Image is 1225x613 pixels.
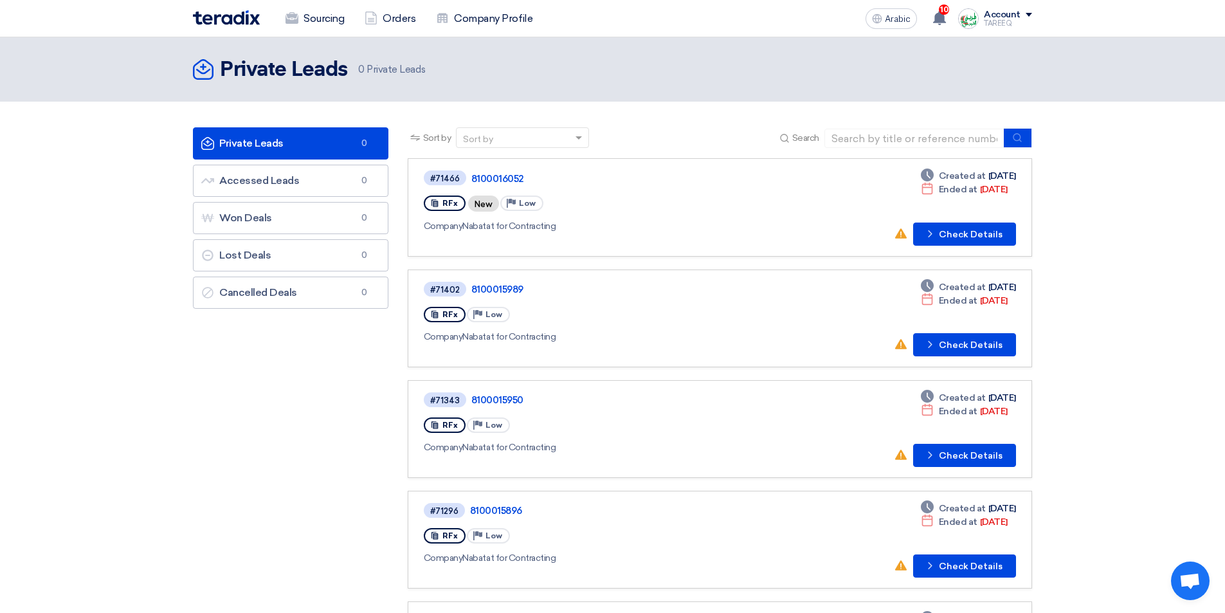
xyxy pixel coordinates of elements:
font: Nabatat for Contracting [462,553,556,563]
font: Nabatat for Contracting [462,331,556,342]
font: #71402 [430,285,460,295]
font: #71466 [430,174,460,183]
font: Check Details [939,340,1003,351]
font: [DATE] [988,282,1016,293]
a: 8100015950 [471,394,793,406]
font: [DATE] [988,170,1016,181]
button: Check Details [913,223,1016,246]
font: RFx [442,310,458,319]
font: TAREEQ [984,19,1012,28]
font: Arabic [885,14,911,24]
a: Sourcing [275,5,354,33]
font: Accessed Leads [219,174,299,187]
button: Arabic [866,8,917,29]
font: Lost Deals [219,249,271,261]
font: [DATE] [988,503,1016,514]
a: 8100015989 [471,284,793,295]
font: [DATE] [980,406,1008,417]
font: 8100015896 [470,505,522,517]
font: Ended at [939,517,977,527]
font: New [475,199,493,209]
font: [DATE] [980,295,1008,306]
font: Won Deals [219,212,272,224]
font: [DATE] [980,184,1008,195]
font: Check Details [939,450,1003,461]
font: Low [485,310,502,319]
div: Open chat [1171,562,1210,600]
button: Check Details [913,554,1016,578]
font: Ended at [939,406,977,417]
font: Sourcing [304,12,344,24]
font: Low [485,531,502,540]
font: Sort by [423,133,451,143]
font: 0 [361,250,367,260]
font: 8100016052 [471,173,523,185]
font: Private Leads [367,64,425,75]
font: Check Details [939,561,1003,572]
font: Sort by [463,134,493,145]
font: Created at [939,282,986,293]
font: Company [424,553,463,563]
font: Company [424,221,463,232]
font: Account [984,9,1021,20]
font: Check Details [939,229,1003,240]
a: Accessed Leads0 [193,165,388,197]
font: RFx [442,531,458,540]
img: Teradix logo [193,10,260,25]
font: Created at [939,392,986,403]
font: 8100015950 [471,394,523,406]
a: 8100016052 [471,173,793,185]
img: Screenshot___1727703618088.png [958,8,979,29]
font: Company Profile [454,12,532,24]
a: Lost Deals0 [193,239,388,271]
font: Ended at [939,184,977,195]
font: 8100015989 [471,284,523,295]
font: Private Leads [220,60,348,80]
font: [DATE] [980,517,1008,527]
a: Private Leads0 [193,127,388,160]
font: Created at [939,170,986,181]
font: 0 [361,213,367,223]
font: RFx [442,199,458,208]
font: 0 [358,64,365,75]
font: Company [424,331,463,342]
font: Orders [383,12,415,24]
input: Search by title or reference number [824,129,1004,148]
font: #71296 [430,506,458,516]
font: Low [519,199,536,208]
font: Created at [939,503,986,514]
font: Cancelled Deals [219,286,297,298]
font: 0 [361,288,367,297]
a: Orders [354,5,426,33]
a: Won Deals0 [193,202,388,234]
font: 0 [361,176,367,185]
font: Private Leads [219,137,284,149]
font: RFx [442,421,458,430]
font: Ended at [939,295,977,306]
font: 0 [361,138,367,148]
font: 10 [940,5,948,14]
font: #71343 [430,396,460,405]
font: [DATE] [988,392,1016,403]
font: Company [424,442,463,453]
font: Nabatat for Contracting [462,442,556,453]
button: Check Details [913,444,1016,467]
font: Search [792,133,819,143]
font: Nabatat for Contracting [462,221,556,232]
button: Check Details [913,333,1016,356]
font: Low [485,421,502,430]
a: 8100015896 [470,505,792,517]
a: Cancelled Deals0 [193,277,388,309]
